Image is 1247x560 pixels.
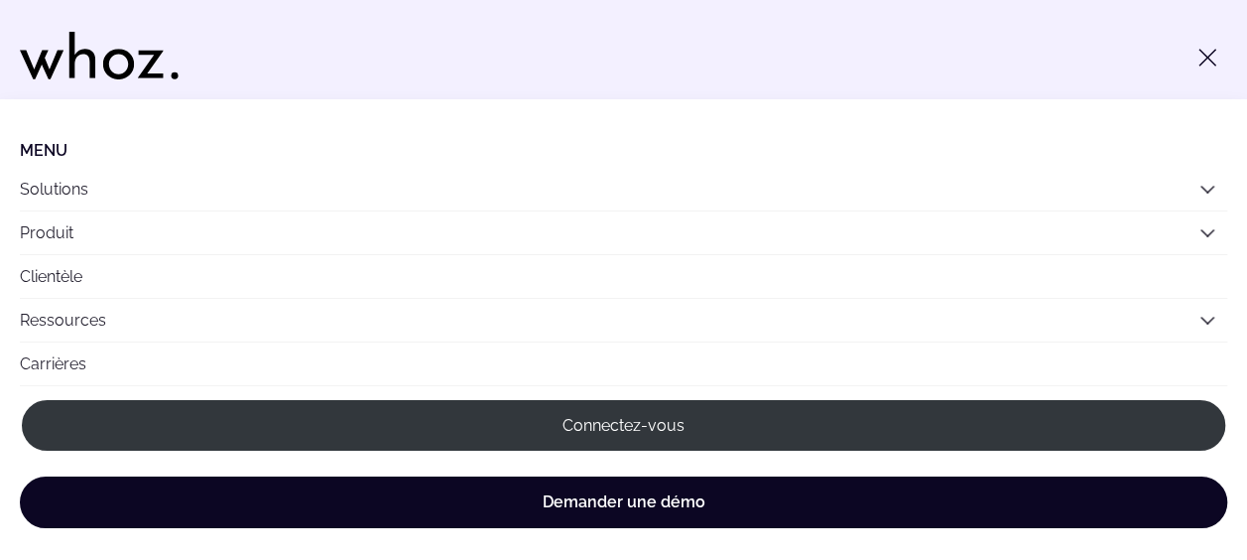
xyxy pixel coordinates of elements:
[20,180,88,199] font: Solutions
[20,255,1227,298] a: Clientèle
[1187,38,1227,77] button: Basculer le menu
[20,398,1227,453] a: Connectez-vous
[20,141,1227,160] li: Menu
[1116,429,1219,532] iframe: Chatbot
[20,477,1227,528] a: Demander une démo
[20,168,1227,210] button: Solutions
[20,299,1227,342] button: Ressources
[20,311,106,330] a: Ressources
[20,223,73,242] a: Produit
[20,211,1227,254] button: Produit
[20,343,1227,385] a: Carrières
